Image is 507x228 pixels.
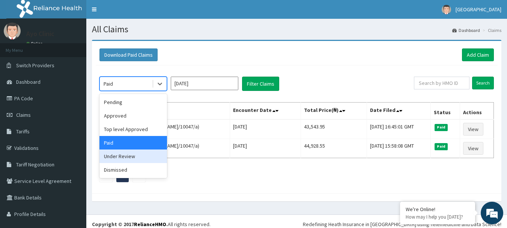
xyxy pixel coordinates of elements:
[303,220,501,228] div: Redefining Heath Insurance in [GEOGRAPHIC_DATA] using Telemedicine and Data Science!
[99,136,167,149] div: Paid
[26,30,54,37] p: Ayo Clinic
[463,123,483,136] a: View
[171,77,238,90] input: Select Month and Year
[462,48,494,61] a: Add Claim
[16,62,54,69] span: Switch Providers
[301,139,367,158] td: 44,928.55
[4,150,143,176] textarea: Type your message and hit 'Enter'
[16,161,54,168] span: Tariff Negotiation
[99,122,167,136] div: Top level Approved
[463,142,483,155] a: View
[99,149,167,163] div: Under Review
[367,139,431,158] td: [DATE] 15:58:08 GMT
[99,48,158,61] button: Download Paid Claims
[442,5,451,14] img: User Image
[367,103,431,120] th: Date Filed
[230,139,301,158] td: [DATE]
[435,143,448,150] span: Paid
[456,6,501,13] span: [GEOGRAPHIC_DATA]
[301,103,367,120] th: Total Price(₦)
[481,27,501,33] li: Claims
[123,4,141,22] div: Minimize live chat window
[26,41,44,46] a: Online
[99,95,167,109] div: Pending
[406,214,469,220] p: How may I help you today?
[16,112,31,118] span: Claims
[472,77,494,89] input: Search
[99,109,167,122] div: Approved
[4,23,21,39] img: User Image
[435,124,448,131] span: Paid
[406,206,469,213] div: We're Online!
[92,24,501,34] h1: All Claims
[414,77,469,89] input: Search by HMO ID
[99,163,167,177] div: Dismissed
[16,79,41,85] span: Dashboard
[242,77,279,91] button: Filter Claims
[14,38,30,56] img: d_794563401_company_1708531726252_794563401
[301,119,367,139] td: 43,543.95
[230,119,301,139] td: [DATE]
[16,128,30,135] span: Tariffs
[104,80,113,88] div: Paid
[44,67,104,143] span: We're online!
[430,103,460,120] th: Status
[460,103,494,120] th: Actions
[230,103,301,120] th: Encounter Date
[39,42,126,52] div: Chat with us now
[134,221,166,228] a: RelianceHMO
[92,221,168,228] strong: Copyright © 2017 .
[367,119,431,139] td: [DATE] 16:45:01 GMT
[452,27,480,33] a: Dashboard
